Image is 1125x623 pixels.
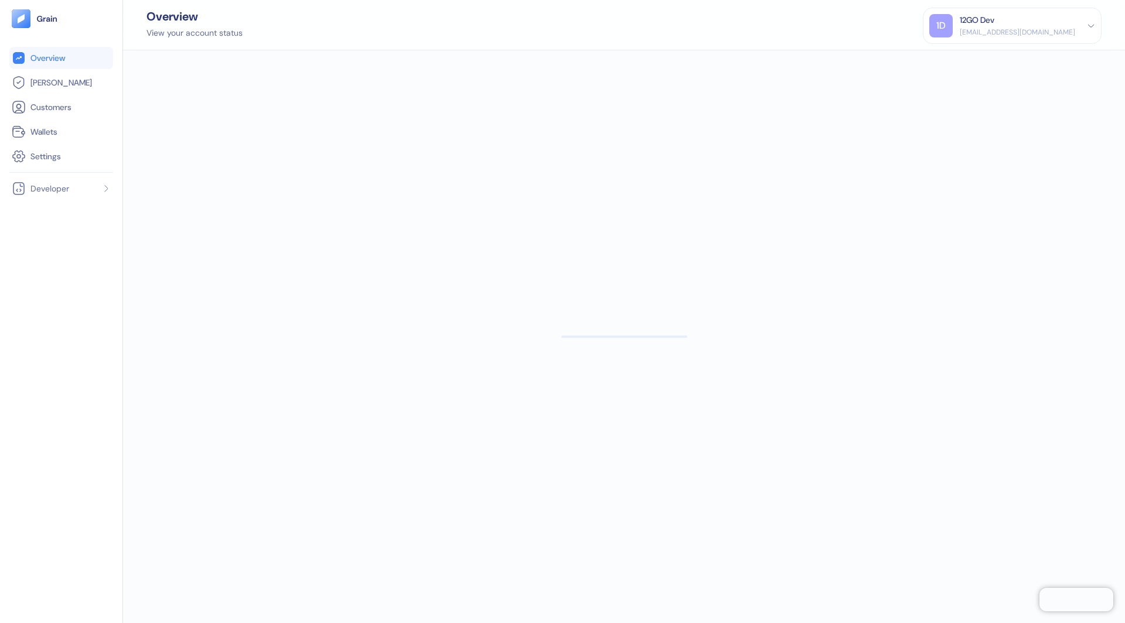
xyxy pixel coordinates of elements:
[146,27,243,39] div: View your account status
[1039,588,1113,611] iframe: Chatra live chat
[30,126,57,138] span: Wallets
[30,150,61,162] span: Settings
[960,27,1075,37] div: [EMAIL_ADDRESS][DOMAIN_NAME]
[960,14,994,26] div: 12GO Dev
[30,77,92,88] span: [PERSON_NAME]
[12,51,111,65] a: Overview
[30,52,65,64] span: Overview
[12,149,111,163] a: Settings
[12,9,30,28] img: logo-tablet-V2.svg
[12,100,111,114] a: Customers
[30,101,71,113] span: Customers
[12,76,111,90] a: [PERSON_NAME]
[12,125,111,139] a: Wallets
[929,14,953,37] div: 1D
[30,183,69,194] span: Developer
[146,11,243,22] div: Overview
[36,15,58,23] img: logo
